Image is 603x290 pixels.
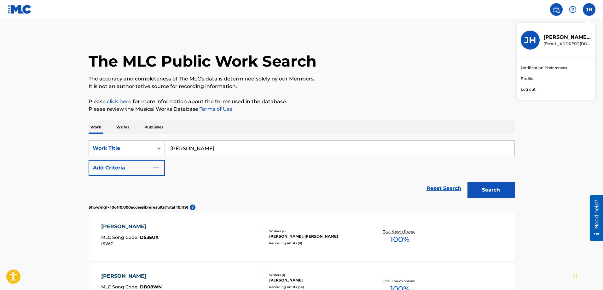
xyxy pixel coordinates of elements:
div: Recording Artists ( 0 ) [269,241,364,246]
a: Public Search [550,3,563,16]
div: User Menu [583,3,595,16]
div: Work Title [93,145,149,152]
div: Recording Artists ( 34 ) [269,285,364,289]
div: Writers ( 1 ) [269,273,364,277]
span: DS3EUX [140,234,159,240]
img: MLC Logo [8,5,32,14]
p: Total Known Shares: [383,229,417,234]
p: Publisher [142,121,165,134]
p: Please review the Musical Works Database [89,105,515,113]
span: ? [190,204,195,210]
p: hutcheson_j_b@yahoo.com [543,41,591,47]
span: ISWC : [101,241,116,246]
a: click here [107,98,131,104]
iframe: Resource Center [585,195,603,241]
p: Writer [114,121,131,134]
img: 9d2ae6d4665cec9f34b9.svg [152,164,160,172]
span: DB08WN [140,284,162,290]
p: It is not an authoritative source for recording information. [89,83,515,90]
p: Please for more information about the terms used in the database. [89,98,515,105]
p: Log out [521,86,536,92]
div: [PERSON_NAME] [101,272,162,280]
a: Reset Search [423,181,464,195]
a: Notification Preferences [521,65,567,71]
a: [PERSON_NAME]MLC Song Code:DS3EUXISWC:Writers (2)[PERSON_NAME], [PERSON_NAME]Recording Artists (0... [89,213,515,261]
iframe: Chat Widget [571,260,603,290]
a: Profile [521,76,533,81]
div: Help [566,3,579,16]
div: [PERSON_NAME] [101,223,159,230]
span: MLC Song Code : [101,284,140,290]
span: MLC Song Code : [101,234,140,240]
p: James Hutcheson [543,33,591,41]
div: Drag [573,266,577,285]
img: help [569,6,577,13]
button: Add Criteria [89,160,165,176]
div: [PERSON_NAME], [PERSON_NAME] [269,234,364,239]
img: search [553,6,560,13]
h1: The MLC Public Work Search [89,52,316,71]
p: Work [89,121,103,134]
p: Total Known Shares: [383,279,417,283]
a: Terms of Use [198,106,233,112]
span: 100 % [390,234,409,245]
h3: JH [524,35,536,46]
button: Search [467,182,515,198]
p: Showing 1 - 10 of 10,000 accessible results (Total 10,119 ) [89,204,188,210]
div: [PERSON_NAME] [269,277,364,283]
p: The accuracy and completeness of The MLC's data is determined solely by our Members. [89,75,515,83]
div: Writers ( 2 ) [269,229,364,234]
form: Search Form [89,140,515,201]
div: Need help? [7,4,15,33]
